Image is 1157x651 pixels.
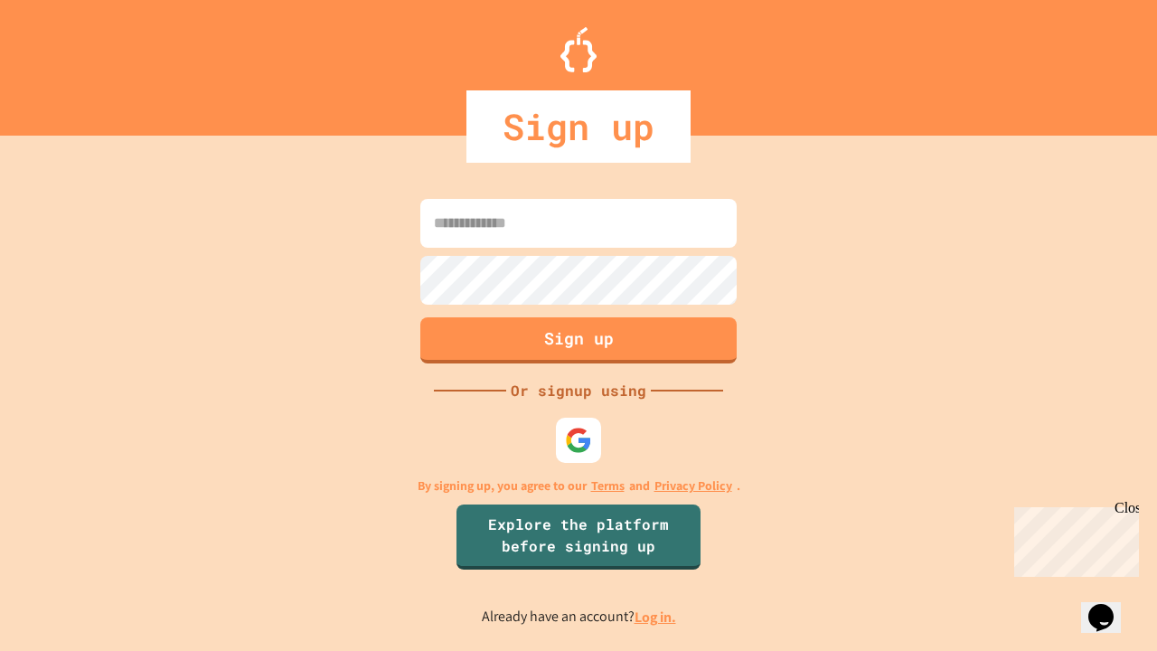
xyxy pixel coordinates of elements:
[635,608,676,627] a: Log in.
[565,427,592,454] img: google-icon.svg
[418,476,740,495] p: By signing up, you agree to our and .
[7,7,125,115] div: Chat with us now!Close
[591,476,625,495] a: Terms
[420,317,737,363] button: Sign up
[1081,579,1139,633] iframe: chat widget
[654,476,732,495] a: Privacy Policy
[466,90,691,163] div: Sign up
[456,505,701,570] a: Explore the platform before signing up
[560,27,597,72] img: Logo.svg
[1007,500,1139,577] iframe: chat widget
[506,380,651,401] div: Or signup using
[482,606,676,628] p: Already have an account?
